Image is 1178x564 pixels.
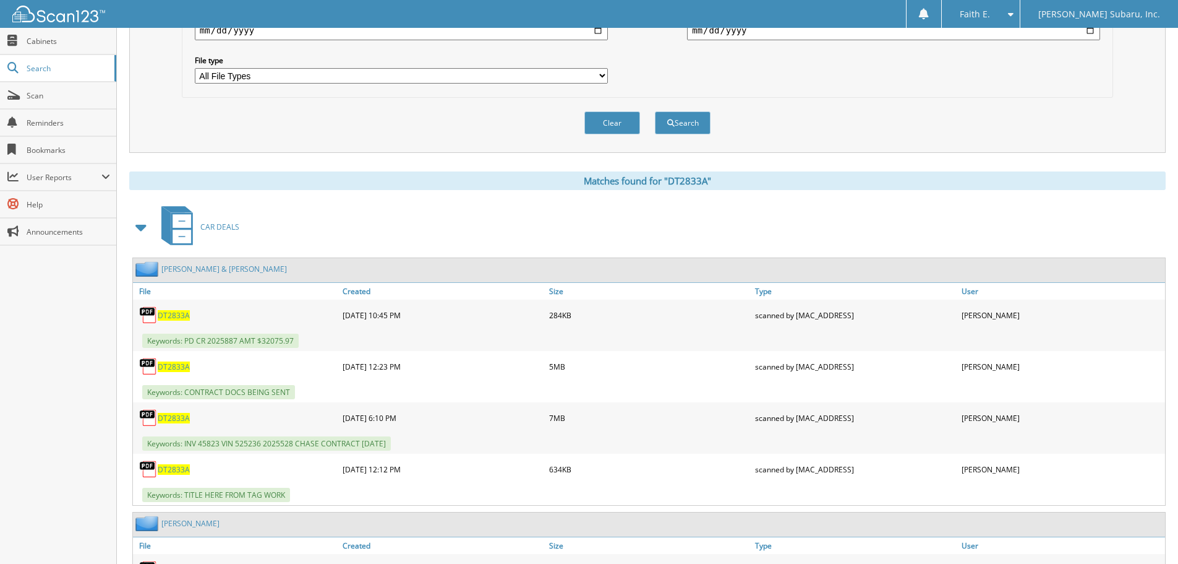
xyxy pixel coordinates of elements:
a: CAR DEALS [154,202,239,251]
img: PDF.png [139,357,158,376]
a: DT2833A [158,362,190,372]
div: [PERSON_NAME] [958,303,1165,328]
div: scanned by [MAC_ADDRESS] [752,406,958,430]
img: PDF.png [139,306,158,324]
span: Keywords: TITLE HERE FROM TAG WORK [142,488,290,502]
a: Created [339,283,546,300]
span: Scan [27,90,110,101]
a: [PERSON_NAME] & [PERSON_NAME] [161,264,287,274]
span: Cabinets [27,36,110,46]
div: [DATE] 6:10 PM [339,406,546,430]
a: DT2833A [158,413,190,423]
a: Created [339,537,546,554]
iframe: Chat Widget [1116,505,1178,564]
span: Help [27,199,110,210]
span: [PERSON_NAME] Subaru, Inc. [1038,11,1160,18]
span: Search [27,63,108,74]
img: folder2.png [135,516,161,531]
label: File type [195,55,608,66]
a: Type [752,537,958,554]
button: Search [655,111,711,134]
div: [PERSON_NAME] [958,406,1165,430]
img: PDF.png [139,460,158,479]
img: scan123-logo-white.svg [12,6,105,22]
div: Matches found for "DT2833A" [129,171,1166,190]
div: scanned by [MAC_ADDRESS] [752,354,958,379]
a: DT2833A [158,464,190,475]
a: Size [546,283,753,300]
span: Announcements [27,227,110,237]
img: PDF.png [139,409,158,427]
div: scanned by [MAC_ADDRESS] [752,303,958,328]
span: Keywords: INV 45823 VIN 525236 2025528 CHASE CONTRACT [DATE] [142,436,391,451]
a: DT2833A [158,310,190,321]
div: 634KB [546,457,753,482]
div: 7MB [546,406,753,430]
div: 284KB [546,303,753,328]
a: File [133,537,339,554]
span: Keywords: CONTRACT DOCS BEING SENT [142,385,295,399]
div: [DATE] 12:12 PM [339,457,546,482]
input: end [687,20,1100,40]
span: User Reports [27,172,101,183]
a: Type [752,283,958,300]
a: Size [546,537,753,554]
span: CAR DEALS [200,222,239,232]
span: Reminders [27,118,110,128]
a: [PERSON_NAME] [161,518,220,529]
button: Clear [584,111,640,134]
div: [DATE] 10:45 PM [339,303,546,328]
span: Bookmarks [27,145,110,155]
a: User [958,283,1165,300]
a: File [133,283,339,300]
div: scanned by [MAC_ADDRESS] [752,457,958,482]
span: Faith E. [960,11,990,18]
div: [PERSON_NAME] [958,457,1165,482]
span: Keywords: PD CR 2025887 AMT $32075.97 [142,334,299,348]
div: [PERSON_NAME] [958,354,1165,379]
img: folder2.png [135,261,161,277]
input: start [195,20,608,40]
a: User [958,537,1165,554]
div: [DATE] 12:23 PM [339,354,546,379]
div: 5MB [546,354,753,379]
